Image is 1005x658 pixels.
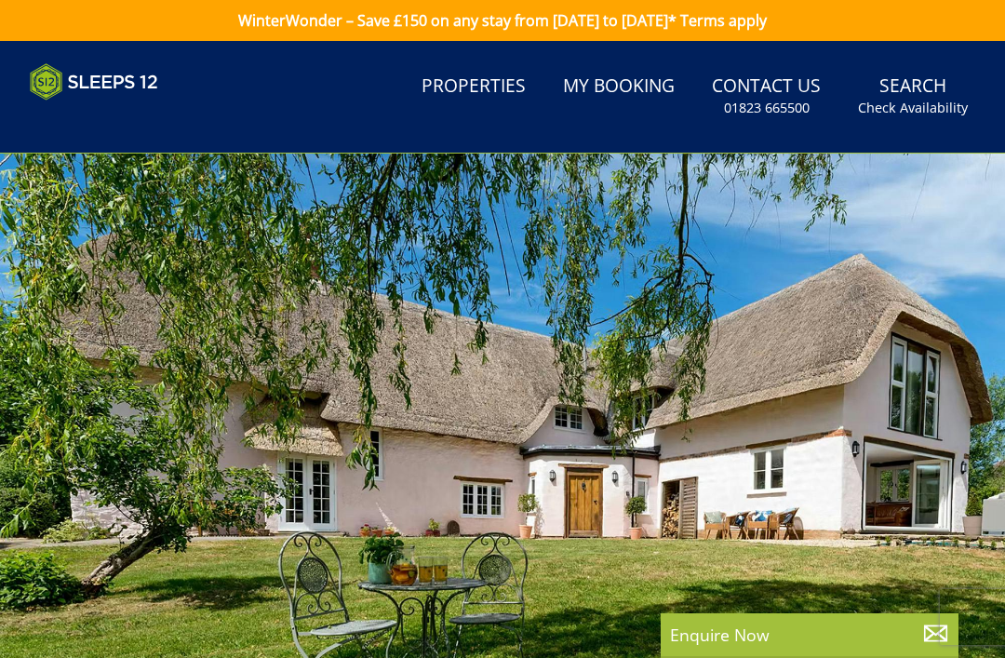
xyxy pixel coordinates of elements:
[858,99,968,117] small: Check Availability
[30,63,158,101] img: Sleeps 12
[670,623,949,647] p: Enquire Now
[414,66,533,108] a: Properties
[20,112,216,128] iframe: Customer reviews powered by Trustpilot
[704,66,828,127] a: Contact Us01823 665500
[851,66,975,127] a: SearchCheck Availability
[556,66,682,108] a: My Booking
[724,99,810,117] small: 01823 665500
